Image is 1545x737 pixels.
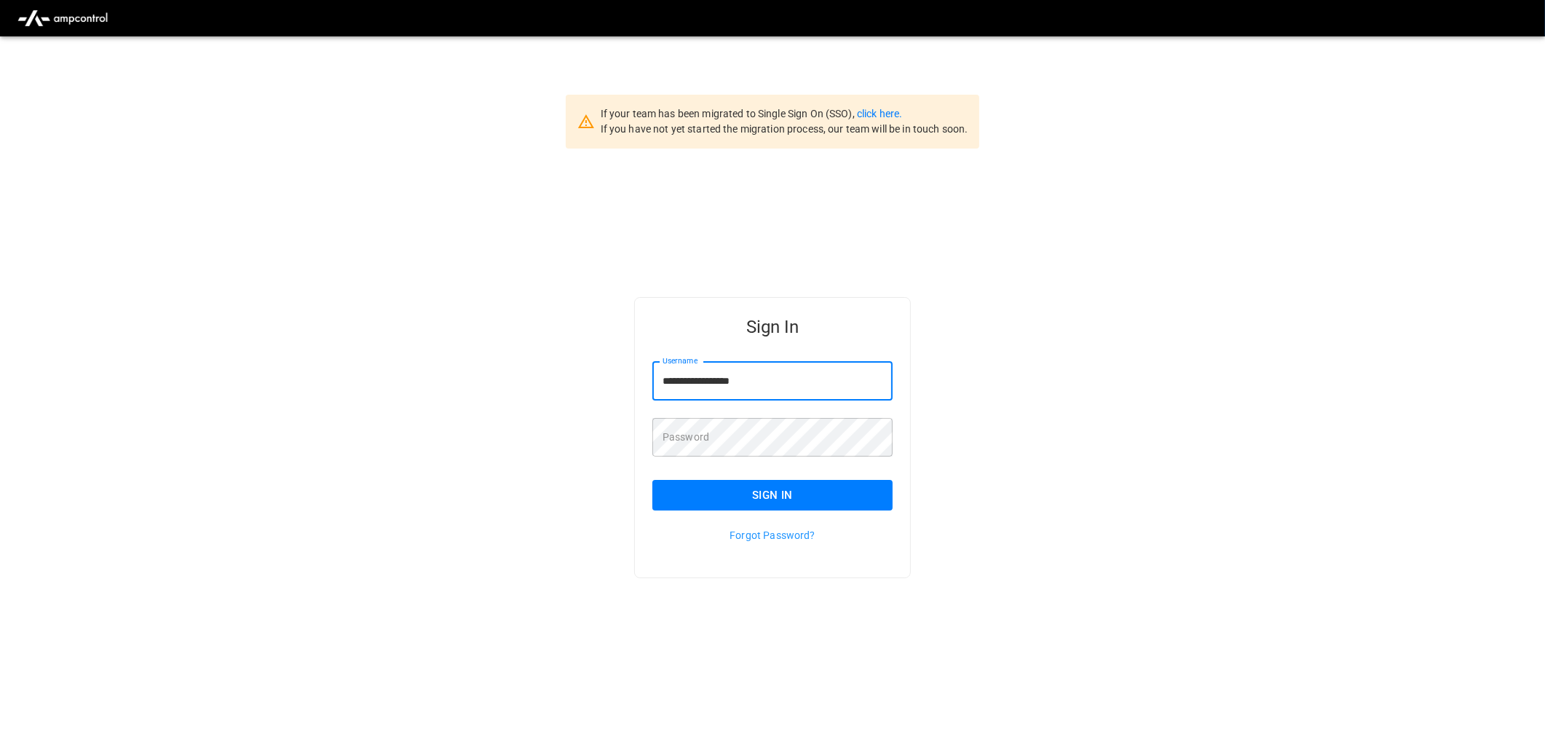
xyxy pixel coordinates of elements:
a: click here. [857,108,902,119]
span: If you have not yet started the migration process, our team will be in touch soon. [601,123,968,135]
h5: Sign In [652,315,893,339]
span: If your team has been migrated to Single Sign On (SSO), [601,108,857,119]
label: Username [663,355,698,367]
button: Sign In [652,480,893,511]
p: Forgot Password? [652,528,893,543]
img: ampcontrol.io logo [12,4,114,32]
